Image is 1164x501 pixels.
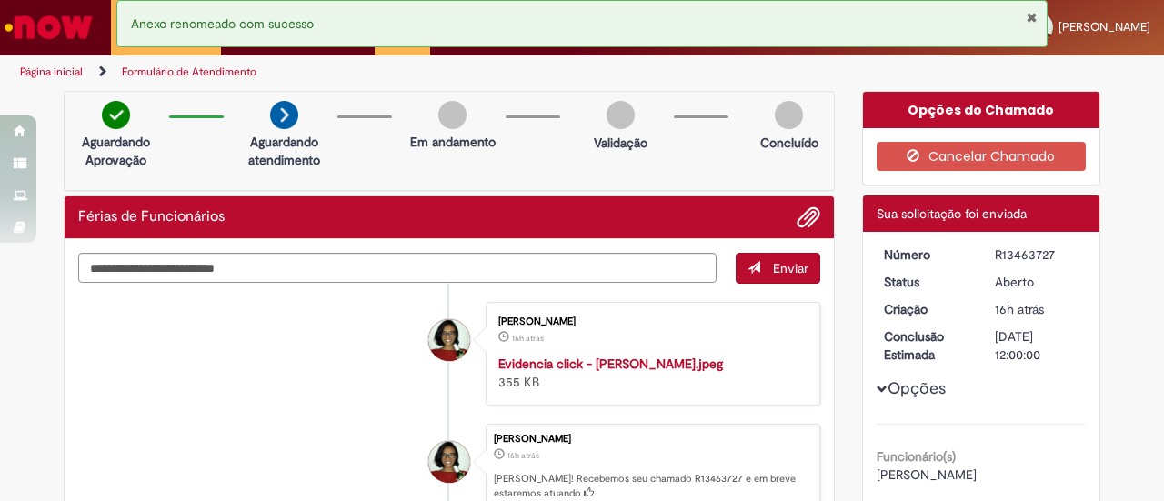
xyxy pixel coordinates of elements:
div: [PERSON_NAME] [498,316,801,327]
span: [PERSON_NAME] [877,466,977,483]
img: ServiceNow [2,9,95,45]
img: img-circle-grey.png [775,101,803,129]
div: Opções do Chamado [863,92,1100,128]
span: Enviar [773,260,808,276]
img: check-circle-green.png [102,101,130,129]
div: Jamile Paixao Dos Santos [428,319,470,361]
dt: Conclusão Estimada [870,327,982,364]
div: 355 KB [498,355,801,391]
p: Em andamento [410,133,496,151]
span: 16h atrás [512,333,544,344]
dt: Número [870,245,982,264]
span: Sua solicitação foi enviada [877,205,1027,222]
button: Enviar [736,253,820,284]
div: Jamile Paixao Dos Santos [428,441,470,483]
div: 29/08/2025 17:11:43 [995,300,1079,318]
a: Evidencia click - [PERSON_NAME].jpeg [498,356,723,372]
span: [PERSON_NAME] [1059,19,1150,35]
div: R13463727 [995,245,1079,264]
p: Aguardando atendimento [240,133,328,169]
img: img-circle-grey.png [438,101,467,129]
p: Aguardando Aprovação [72,133,160,169]
button: Cancelar Chamado [877,142,1087,171]
div: [PERSON_NAME] [494,434,810,445]
p: [PERSON_NAME]! Recebemos seu chamado R13463727 e em breve estaremos atuando. [494,472,810,500]
time: 29/08/2025 17:11:33 [512,333,544,344]
div: Aberto [995,273,1079,291]
p: Validação [594,134,647,152]
ul: Trilhas de página [14,55,762,89]
span: 16h atrás [995,301,1044,317]
a: Página inicial [20,65,83,79]
img: arrow-next.png [270,101,298,129]
button: Adicionar anexos [797,205,820,229]
h2: Férias de Funcionários Histórico de tíquete [78,209,225,225]
a: Formulário de Atendimento [122,65,256,79]
div: [DATE] 12:00:00 [995,327,1079,364]
dt: Criação [870,300,982,318]
span: 16h atrás [507,450,539,461]
b: Funcionário(s) [877,448,956,465]
textarea: Digite sua mensagem aqui... [78,253,717,283]
p: Concluído [760,134,818,152]
dt: Status [870,273,982,291]
button: Fechar Notificação [1026,10,1038,25]
img: img-circle-grey.png [607,101,635,129]
span: Anexo renomeado com sucesso [131,15,314,32]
